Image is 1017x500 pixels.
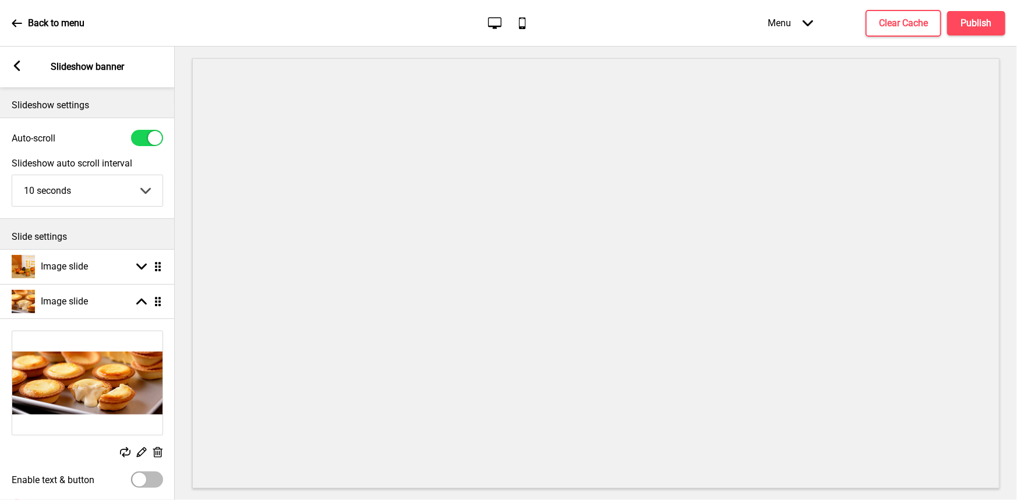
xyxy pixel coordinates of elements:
[756,6,825,40] div: Menu
[866,10,941,37] button: Clear Cache
[28,17,84,30] p: Back to menu
[12,231,163,243] p: Slide settings
[12,331,163,435] img: Image
[41,295,88,308] h4: Image slide
[12,8,84,39] a: Back to menu
[41,260,88,273] h4: Image slide
[51,61,124,73] p: Slideshow banner
[879,17,928,30] h4: Clear Cache
[961,17,992,30] h4: Publish
[947,11,1005,36] button: Publish
[12,474,94,485] label: Enable text & button
[12,99,163,112] p: Slideshow settings
[12,158,163,169] label: Slideshow auto scroll interval
[12,133,55,144] label: Auto-scroll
